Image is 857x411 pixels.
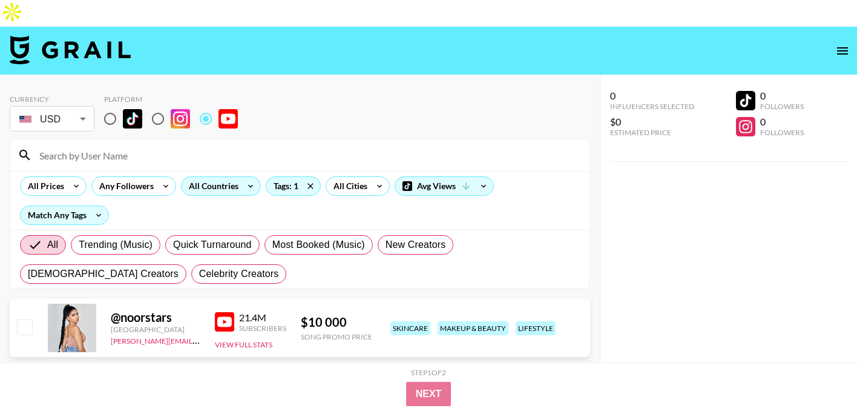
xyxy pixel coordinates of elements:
[406,382,451,406] button: Next
[21,206,108,224] div: Match Any Tags
[215,312,234,332] img: YouTube
[438,321,508,335] div: makeup & beauty
[10,35,131,64] img: Grail Talent
[266,177,320,195] div: Tags: 1
[28,267,179,281] span: [DEMOGRAPHIC_DATA] Creators
[215,340,272,349] button: View Full Stats
[610,128,694,137] div: Estimated Price
[326,177,370,195] div: All Cities
[272,238,365,252] span: Most Booked (Music)
[12,109,92,130] div: USD
[610,102,694,111] div: Influencers Selected
[239,324,286,333] div: Subscribers
[182,177,241,195] div: All Countries
[411,368,446,377] div: Step 1 of 2
[760,102,804,111] div: Followers
[104,95,248,104] div: Platform
[760,128,804,137] div: Followers
[123,109,142,129] img: TikTok
[301,332,372,341] div: Song Promo Price
[760,90,804,102] div: 0
[10,95,94,104] div: Currency
[199,267,279,281] span: Celebrity Creators
[21,177,67,195] div: All Prices
[47,238,58,252] span: All
[111,325,200,334] div: [GEOGRAPHIC_DATA]
[386,238,446,252] span: New Creators
[796,350,842,396] iframe: Drift Widget Chat Controller
[390,321,430,335] div: skincare
[516,321,556,335] div: lifestyle
[239,312,286,324] div: 21.4M
[111,334,290,346] a: [PERSON_NAME][EMAIL_ADDRESS][DOMAIN_NAME]
[173,238,252,252] span: Quick Turnaround
[79,238,153,252] span: Trending (Music)
[218,109,238,129] img: YouTube
[171,109,190,129] img: Instagram
[32,145,582,165] input: Search by User Name
[610,90,694,102] div: 0
[92,177,156,195] div: Any Followers
[830,39,855,63] button: open drawer
[760,116,804,128] div: 0
[301,315,372,330] div: $ 10 000
[111,310,200,325] div: @ noorstars
[395,177,493,195] div: Avg Views
[610,116,694,128] div: $0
